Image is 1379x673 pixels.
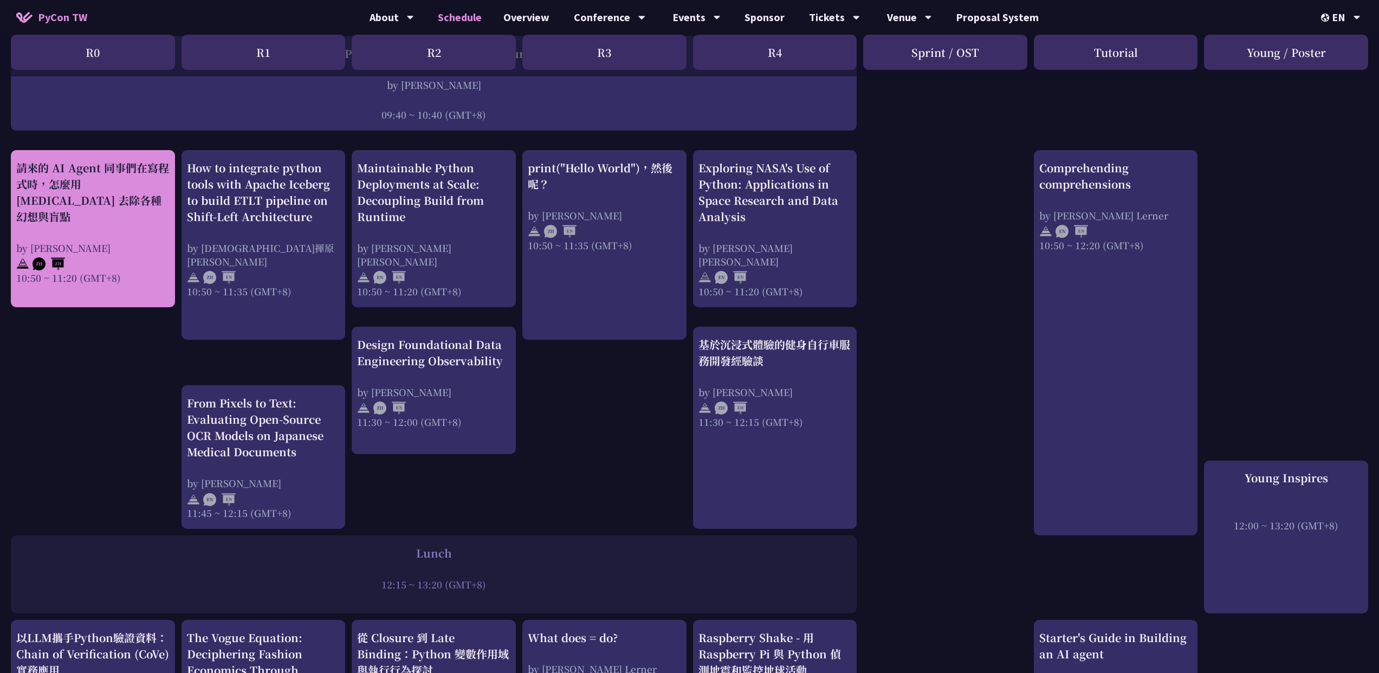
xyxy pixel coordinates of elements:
[698,271,711,284] img: svg+xml;base64,PHN2ZyB4bWxucz0iaHR0cDovL3d3dy53My5vcmcvMjAwMC9zdmciIHdpZHRoPSIyNCIgaGVpZ2h0PSIyNC...
[693,35,857,70] div: R4
[1039,238,1193,252] div: 10:50 ~ 12:20 (GMT+8)
[16,545,851,561] div: Lunch
[16,160,170,284] a: 請來的 AI Agent 同事們在寫程式時，怎麼用 [MEDICAL_DATA] 去除各種幻想與盲點 by [PERSON_NAME] 10:50 ~ 11:20 (GMT+8)
[698,160,852,298] a: Exploring NASA's Use of Python: Applications in Space Research and Data Analysis by [PERSON_NAME]...
[373,271,406,284] img: ENEN.5a408d1.svg
[187,284,340,298] div: 10:50 ~ 11:35 (GMT+8)
[715,402,747,415] img: ZHZH.38617ef.svg
[16,78,851,92] div: by [PERSON_NAME]
[187,493,200,506] img: svg+xml;base64,PHN2ZyB4bWxucz0iaHR0cDovL3d3dy53My5vcmcvMjAwMC9zdmciIHdpZHRoPSIyNCIgaGVpZ2h0PSIyNC...
[182,35,346,70] div: R1
[187,160,340,225] div: How to integrate python tools with Apache Iceberg to build ETLT pipeline on Shift-Left Architecture
[187,395,340,460] div: From Pixels to Text: Evaluating Open-Source OCR Models on Japanese Medical Documents
[38,9,87,25] span: PyCon TW
[11,35,175,70] div: R0
[357,402,370,415] img: svg+xml;base64,PHN2ZyB4bWxucz0iaHR0cDovL3d3dy53My5vcmcvMjAwMC9zdmciIHdpZHRoPSIyNCIgaGVpZ2h0PSIyNC...
[1209,519,1363,532] div: 12:00 ~ 13:20 (GMT+8)
[698,402,711,415] img: svg+xml;base64,PHN2ZyB4bWxucz0iaHR0cDovL3d3dy53My5vcmcvMjAwMC9zdmciIHdpZHRoPSIyNCIgaGVpZ2h0PSIyNC...
[373,402,406,415] img: ZHEN.371966e.svg
[1039,630,1193,662] div: Starter's Guide in Building an AI agent
[357,336,510,429] a: Design Foundational Data Engineering Observability by [PERSON_NAME] 11:30 ~ 12:00 (GMT+8)
[357,385,510,399] div: by [PERSON_NAME]
[187,271,200,284] img: svg+xml;base64,PHN2ZyB4bWxucz0iaHR0cDovL3d3dy53My5vcmcvMjAwMC9zdmciIHdpZHRoPSIyNCIgaGVpZ2h0PSIyNC...
[1039,160,1193,252] a: Comprehending comprehensions by [PERSON_NAME] Lerner 10:50 ~ 12:20 (GMT+8)
[357,160,510,225] div: Maintainable Python Deployments at Scale: Decoupling Build from Runtime
[1034,35,1198,70] div: Tutorial
[1056,225,1088,238] img: ENEN.5a408d1.svg
[352,35,516,70] div: R2
[1209,470,1363,532] a: Young Inspires 12:00 ~ 13:20 (GMT+8)
[357,241,510,268] div: by [PERSON_NAME] [PERSON_NAME]
[528,225,541,238] img: svg+xml;base64,PHN2ZyB4bWxucz0iaHR0cDovL3d3dy53My5vcmcvMjAwMC9zdmciIHdpZHRoPSIyNCIgaGVpZ2h0PSIyNC...
[522,35,687,70] div: R3
[16,578,851,591] div: 12:15 ~ 13:20 (GMT+8)
[187,241,340,268] div: by [DEMOGRAPHIC_DATA]揮原 [PERSON_NAME]
[528,630,681,646] div: What does = do?
[357,271,370,284] img: svg+xml;base64,PHN2ZyB4bWxucz0iaHR0cDovL3d3dy53My5vcmcvMjAwMC9zdmciIHdpZHRoPSIyNCIgaGVpZ2h0PSIyNC...
[187,160,340,298] a: How to integrate python tools with Apache Iceberg to build ETLT pipeline on Shift-Left Architectu...
[528,160,681,252] a: print("Hello World")，然後呢？ by [PERSON_NAME] 10:50 ~ 11:35 (GMT+8)
[16,257,29,270] img: svg+xml;base64,PHN2ZyB4bWxucz0iaHR0cDovL3d3dy53My5vcmcvMjAwMC9zdmciIHdpZHRoPSIyNCIgaGVpZ2h0PSIyNC...
[698,160,852,225] div: Exploring NASA's Use of Python: Applications in Space Research and Data Analysis
[357,284,510,298] div: 10:50 ~ 11:20 (GMT+8)
[357,415,510,429] div: 11:30 ~ 12:00 (GMT+8)
[357,336,510,369] div: Design Foundational Data Engineering Observability
[1039,209,1193,222] div: by [PERSON_NAME] Lerner
[16,46,851,121] a: CPython Past, Current, and Future by [PERSON_NAME] 09:40 ~ 10:40 (GMT+8)
[715,271,747,284] img: ENEN.5a408d1.svg
[863,35,1027,70] div: Sprint / OST
[1039,160,1193,192] div: Comprehending comprehensions
[357,160,510,298] a: Maintainable Python Deployments at Scale: Decoupling Build from Runtime by [PERSON_NAME] [PERSON_...
[698,336,852,429] a: 基於沉浸式體驗的健身自行車服務開發經驗談 by [PERSON_NAME] 11:30 ~ 12:15 (GMT+8)
[1204,35,1368,70] div: Young / Poster
[187,395,340,520] a: From Pixels to Text: Evaluating Open-Source OCR Models on Japanese Medical Documents by [PERSON_N...
[1321,14,1332,22] img: Locale Icon
[544,225,577,238] img: ZHEN.371966e.svg
[16,241,170,255] div: by [PERSON_NAME]
[187,506,340,520] div: 11:45 ~ 12:15 (GMT+8)
[698,336,852,369] div: 基於沉浸式體驗的健身自行車服務開發經驗談
[698,415,852,429] div: 11:30 ~ 12:15 (GMT+8)
[1209,470,1363,486] div: Young Inspires
[698,241,852,268] div: by [PERSON_NAME] [PERSON_NAME]
[203,493,236,506] img: ENEN.5a408d1.svg
[698,385,852,399] div: by [PERSON_NAME]
[5,4,98,31] a: PyCon TW
[16,108,851,121] div: 09:40 ~ 10:40 (GMT+8)
[528,238,681,252] div: 10:50 ~ 11:35 (GMT+8)
[528,160,681,192] div: print("Hello World")，然後呢？
[698,284,852,298] div: 10:50 ~ 11:20 (GMT+8)
[187,476,340,490] div: by [PERSON_NAME]
[1039,225,1052,238] img: svg+xml;base64,PHN2ZyB4bWxucz0iaHR0cDovL3d3dy53My5vcmcvMjAwMC9zdmciIHdpZHRoPSIyNCIgaGVpZ2h0PSIyNC...
[16,271,170,284] div: 10:50 ~ 11:20 (GMT+8)
[203,271,236,284] img: ZHEN.371966e.svg
[528,209,681,222] div: by [PERSON_NAME]
[16,160,170,225] div: 請來的 AI Agent 同事們在寫程式時，怎麼用 [MEDICAL_DATA] 去除各種幻想與盲點
[33,257,65,270] img: ZHZH.38617ef.svg
[16,12,33,23] img: Home icon of PyCon TW 2025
